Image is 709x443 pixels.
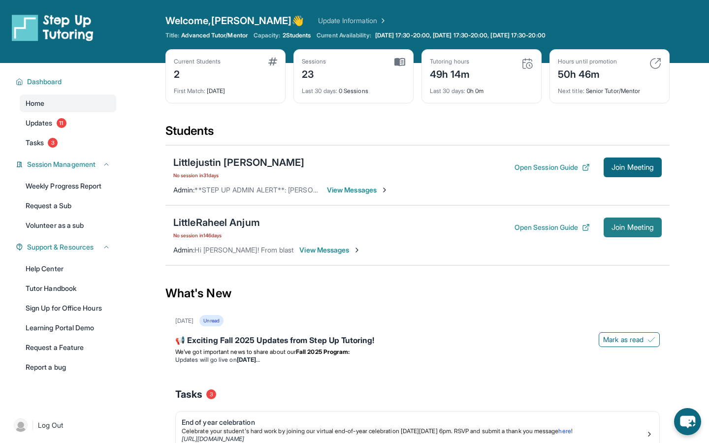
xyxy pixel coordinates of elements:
img: card [521,58,533,69]
a: Weekly Progress Report [20,177,116,195]
span: Updates [26,118,53,128]
a: Learning Portal Demo [20,319,116,337]
div: 2 [174,65,221,81]
button: Mark as read [599,332,660,347]
span: View Messages [327,185,388,195]
span: Celebrate your student's hard work by joining our virtual end-of-year celebration [DATE][DATE] 6p... [182,427,558,435]
div: Hours until promotion [558,58,617,65]
img: card [394,58,405,66]
span: | [32,419,34,431]
a: Request a Feature [20,339,116,356]
div: Current Students [174,58,221,65]
button: Join Meeting [604,218,662,237]
span: Next title : [558,87,584,95]
a: Tutor Handbook [20,280,116,297]
div: Students [165,123,670,145]
a: Report a bug [20,358,116,376]
img: Chevron-Right [353,246,361,254]
span: Admin : [173,246,194,254]
span: Join Meeting [612,224,654,230]
span: 2 Students [283,32,311,39]
span: Title: [165,32,179,39]
a: Tasks3 [20,134,116,152]
div: 0h 0m [430,81,533,95]
button: Join Meeting [604,158,662,177]
span: Support & Resources [27,242,94,252]
a: Sign Up for Office Hours [20,299,116,317]
div: What's New [165,272,670,315]
span: Mark as read [603,335,644,345]
div: 0 Sessions [302,81,405,95]
span: 11 [57,118,66,128]
span: Tasks [175,387,202,401]
a: |Log Out [10,414,116,436]
span: No session in 146 days [173,231,260,239]
a: Volunteer as a sub [20,217,116,234]
span: Last 30 days : [302,87,337,95]
span: Tasks [26,138,44,148]
div: [DATE] [175,317,193,325]
button: chat-button [674,408,701,435]
a: [URL][DOMAIN_NAME] [182,435,244,443]
strong: Fall 2025 Program: [296,348,350,355]
li: Updates will go live on [175,356,660,364]
img: Chevron Right [377,16,387,26]
img: user-img [14,418,28,432]
div: [DATE] [174,81,277,95]
span: Join Meeting [612,164,654,170]
span: We’ve got important news to share about our [175,348,296,355]
a: here [558,427,571,435]
p: ! [182,427,645,435]
button: Support & Resources [23,242,110,252]
span: Home [26,98,44,108]
a: Home [20,95,116,112]
strong: [DATE] [237,356,260,363]
span: Advanced Tutor/Mentor [181,32,247,39]
a: Update Information [318,16,387,26]
img: Mark as read [647,336,655,344]
div: Senior Tutor/Mentor [558,81,661,95]
span: Log Out [38,420,64,430]
span: 3 [48,138,58,148]
span: Last 30 days : [430,87,465,95]
div: Littlejustin [PERSON_NAME] [173,156,305,169]
div: Unread [199,315,223,326]
span: **STEP UP ADMIN ALERT**: [PERSON_NAME] did you receive? [194,186,395,194]
button: Open Session Guide [515,222,590,232]
span: View Messages [299,245,361,255]
div: Tutoring hours [430,58,470,65]
div: 23 [302,65,326,81]
span: Current Availability: [317,32,371,39]
div: End of year celebration [182,417,645,427]
span: No session in 31 days [173,171,305,179]
div: LittleRaheel Anjum [173,216,260,229]
span: First Match : [174,87,205,95]
a: Updates11 [20,114,116,132]
img: logo [12,14,94,41]
img: card [649,58,661,69]
img: Chevron-Right [381,186,388,194]
a: [DATE] 17:30-20:00, [DATE] 17:30-20:00, [DATE] 17:30-20:00 [373,32,548,39]
button: Dashboard [23,77,110,87]
img: card [268,58,277,65]
a: Request a Sub [20,197,116,215]
div: Sessions [302,58,326,65]
a: Help Center [20,260,116,278]
span: Hi [PERSON_NAME]! From blast [194,246,293,254]
span: 3 [206,389,216,399]
div: 📢 Exciting Fall 2025 Updates from Step Up Tutoring! [175,334,660,348]
span: Admin : [173,186,194,194]
span: Capacity: [254,32,281,39]
span: Session Management [27,159,96,169]
span: Welcome, [PERSON_NAME] 👋 [165,14,304,28]
button: Open Session Guide [515,162,590,172]
div: 49h 14m [430,65,470,81]
span: [DATE] 17:30-20:00, [DATE] 17:30-20:00, [DATE] 17:30-20:00 [375,32,546,39]
div: 50h 46m [558,65,617,81]
button: Session Management [23,159,110,169]
span: Dashboard [27,77,62,87]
